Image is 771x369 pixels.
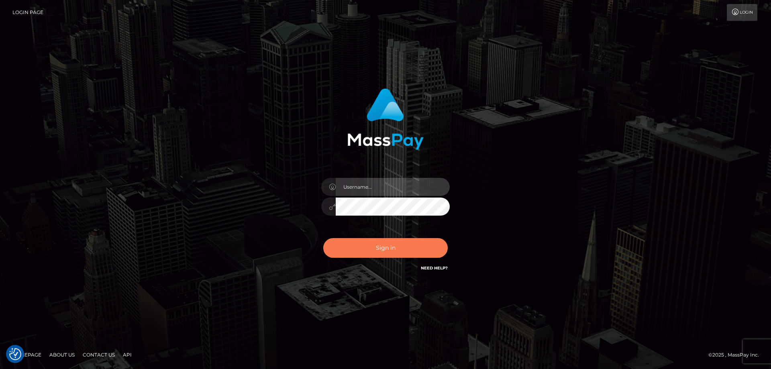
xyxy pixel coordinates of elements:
button: Consent Preferences [9,348,21,360]
div: © 2025 , MassPay Inc. [708,351,765,359]
a: Contact Us [80,349,118,361]
button: Sign in [323,238,448,258]
a: Homepage [9,349,45,361]
img: Revisit consent button [9,348,21,360]
img: MassPay Login [347,88,424,150]
input: Username... [336,178,450,196]
a: Login [727,4,757,21]
a: About Us [46,349,78,361]
a: API [120,349,135,361]
a: Login Page [12,4,43,21]
a: Need Help? [421,265,448,271]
